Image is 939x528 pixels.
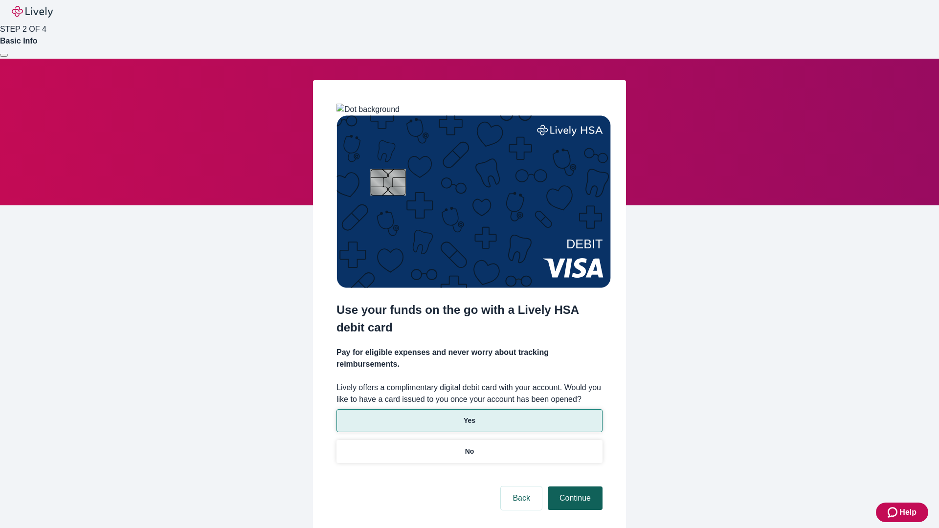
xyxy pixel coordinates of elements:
[336,440,603,463] button: No
[899,506,917,518] span: Help
[336,409,603,432] button: Yes
[465,446,474,457] p: No
[336,301,603,336] h2: Use your funds on the go with a Lively HSA debit card
[336,115,611,288] img: Debit card
[548,486,603,510] button: Continue
[336,382,603,405] label: Lively offers a complimentary digital debit card with your account. Would you like to have a card...
[336,347,603,370] h4: Pay for eligible expenses and never worry about tracking reimbursements.
[501,486,542,510] button: Back
[876,503,928,522] button: Zendesk support iconHelp
[464,416,475,426] p: Yes
[888,506,899,518] svg: Zendesk support icon
[12,6,53,18] img: Lively
[336,104,400,115] img: Dot background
